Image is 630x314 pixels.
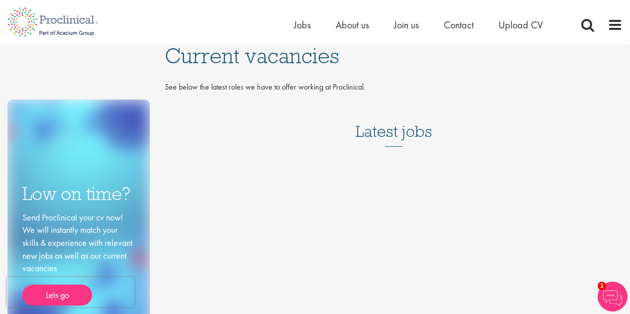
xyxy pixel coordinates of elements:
[7,277,134,307] iframe: reCAPTCHA
[294,18,311,31] a: Jobs
[598,282,628,312] img: Chatbot
[499,18,543,31] a: Upload CV
[394,18,419,31] a: Join us
[165,42,339,69] span: Current vacancies
[598,282,606,290] span: 1
[22,211,135,306] div: Send Proclinical your cv now! We will instantly match your skills & experience with relevant new ...
[165,82,623,93] p: See below the latest roles we have to offer working at Proclinical.
[22,184,135,204] h3: Low on time?
[336,18,369,31] a: About us
[356,98,432,147] h3: Latest jobs
[444,18,474,31] a: Contact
